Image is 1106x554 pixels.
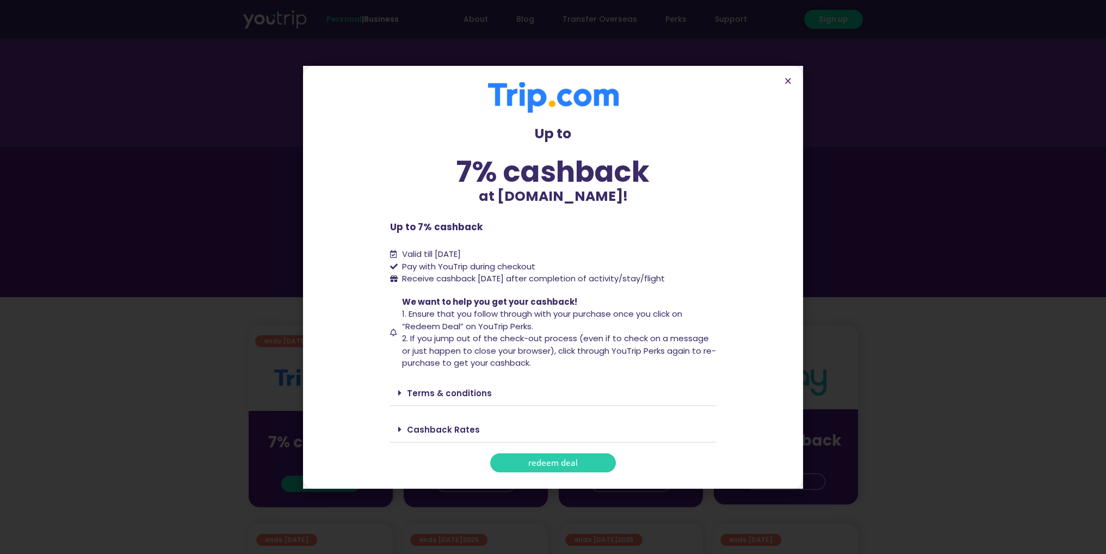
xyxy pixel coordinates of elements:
span: redeem deal [528,459,578,467]
span: Valid till [DATE] [402,248,461,260]
span: Pay with YouTrip during checkout [399,261,535,273]
div: 7% cashback [390,157,716,186]
b: Up to 7% cashback [390,220,483,233]
a: Cashback Rates [407,424,480,435]
span: 2. If you jump out of the check-out process (even if to check on a message or just happen to clos... [402,333,716,368]
span: 1. Ensure that you follow through with your purchase once you click on “Redeem Deal” on YouTrip P... [402,308,682,332]
a: Terms & conditions [407,387,492,399]
span: Receive cashback [DATE] after completion of activity/stay/flight [402,273,665,284]
div: Cashback Rates [390,417,716,442]
p: Up to [390,124,716,144]
a: Close [784,77,792,85]
span: We want to help you get your cashback! [402,296,577,307]
a: redeem deal [490,453,616,472]
p: at [DOMAIN_NAME]! [390,186,716,207]
div: Terms & conditions [390,380,716,406]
